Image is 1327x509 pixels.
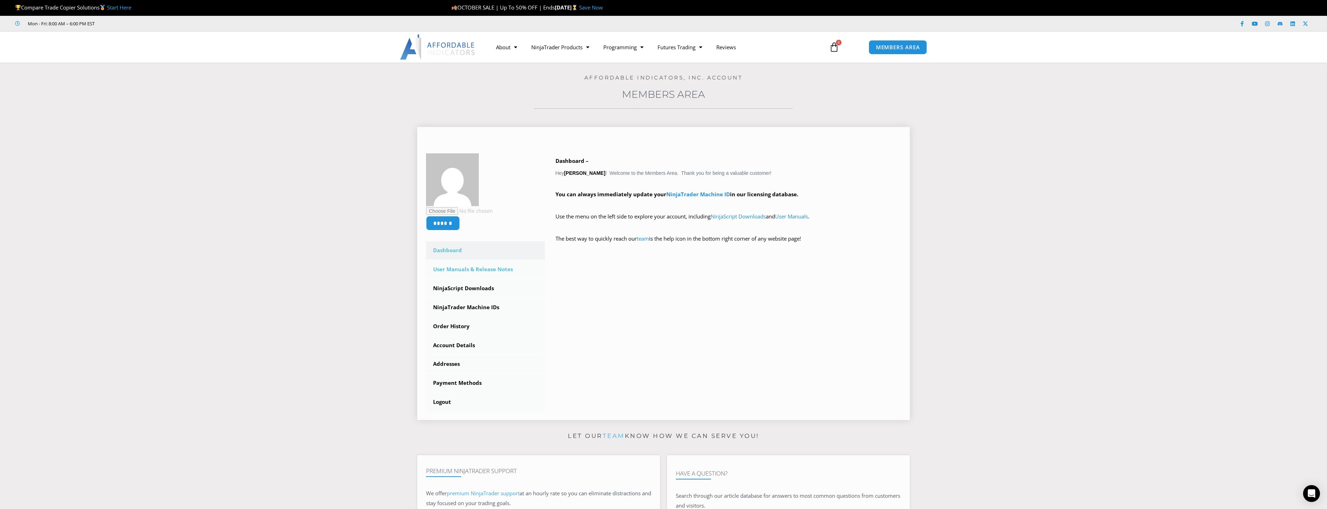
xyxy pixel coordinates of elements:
a: NinjaTrader Machine IDs [426,298,545,317]
img: 🍂 [452,5,457,10]
h4: Have A Question? [676,470,901,477]
a: 0 [819,37,850,57]
span: 0 [836,40,842,45]
nav: Menu [489,39,821,55]
nav: Account pages [426,241,545,411]
div: Hey ! Welcome to the Members Area. Thank you for being a valuable customer! [555,156,901,254]
a: Dashboard [426,241,545,260]
a: Addresses [426,355,545,373]
strong: [DATE] [555,4,579,11]
a: User Manuals [775,213,808,220]
a: About [489,39,524,55]
a: NinjaTrader Products [524,39,596,55]
p: Use the menu on the left side to explore your account, including and . [555,212,901,231]
a: User Manuals & Release Notes [426,260,545,279]
a: Payment Methods [426,374,545,392]
a: NinjaScript Downloads [711,213,766,220]
a: Futures Trading [650,39,709,55]
a: Reviews [709,39,743,55]
div: Open Intercom Messenger [1303,485,1320,502]
a: Start Here [107,4,131,11]
p: Let our know how we can serve you! [417,431,910,442]
span: Mon - Fri: 8:00 AM – 6:00 PM EST [26,19,95,28]
h4: Premium NinjaTrader Support [426,467,651,475]
a: Account Details [426,336,545,355]
a: Logout [426,393,545,411]
a: Programming [596,39,650,55]
span: Compare Trade Copier Solutions [15,4,131,11]
a: NinjaScript Downloads [426,279,545,298]
iframe: Customer reviews powered by Trustpilot [104,20,210,27]
a: Members Area [622,88,705,100]
img: 🏆 [15,5,21,10]
img: ⌛ [572,5,577,10]
b: Dashboard – [555,157,589,164]
a: Affordable Indicators, Inc. Account [584,74,743,81]
a: Order History [426,317,545,336]
img: 🥇 [100,5,105,10]
a: team [603,432,625,439]
strong: [PERSON_NAME] [564,170,605,176]
strong: You can always immediately update your in our licensing database. [555,191,798,198]
a: NinjaTrader Machine ID [666,191,730,198]
span: MEMBERS AREA [876,45,920,50]
span: OCTOBER SALE | Up To 50% OFF | Ends [451,4,554,11]
span: We offer [426,490,447,497]
a: team [637,235,649,242]
img: LogoAI | Affordable Indicators – NinjaTrader [400,34,476,60]
span: at an hourly rate so you can eliminate distractions and stay focused on your trading goals. [426,490,651,507]
a: Save Now [579,4,603,11]
p: The best way to quickly reach our is the help icon in the bottom right corner of any website page! [555,234,901,254]
a: premium NinjaTrader support [447,490,520,497]
a: MEMBERS AREA [869,40,927,55]
img: ec3bb33043ccffed10e8752988fc4eb36e859d086be64d621b6960e7327b9300 [426,153,479,206]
